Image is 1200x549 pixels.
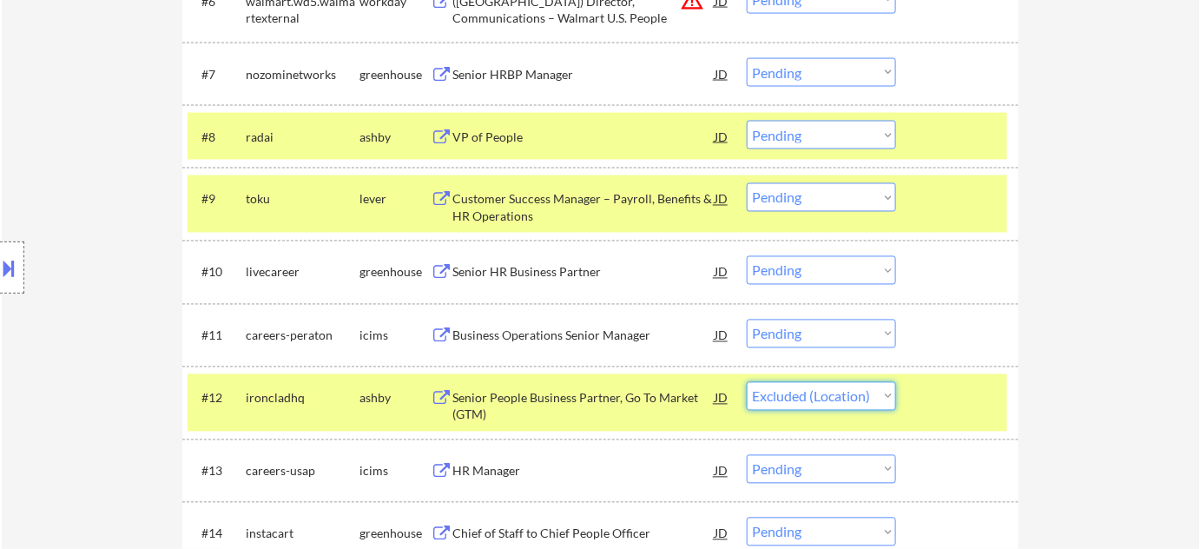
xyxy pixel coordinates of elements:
[452,191,715,225] div: Customer Success Manager – Payroll, Benefits & HR Operations
[713,121,730,152] div: JD
[713,256,730,288] div: JD
[452,463,715,480] div: HR Manager
[452,390,715,424] div: Senior People Business Partner, Go To Market (GTM)
[201,463,232,480] div: #13
[713,183,730,215] div: JD
[359,264,431,281] div: greenhouse
[359,129,431,146] div: ashby
[713,518,730,549] div: JD
[359,191,431,208] div: lever
[246,66,359,83] div: nozominetworks
[452,129,715,146] div: VP of People
[359,66,431,83] div: greenhouse
[201,526,232,543] div: #14
[713,320,730,351] div: JD
[713,455,730,486] div: JD
[359,526,431,543] div: greenhouse
[246,526,359,543] div: instacart
[359,327,431,345] div: icims
[452,327,715,345] div: Business Operations Senior Manager
[452,264,715,281] div: Senior HR Business Partner
[452,66,715,83] div: Senior HRBP Manager
[713,382,730,413] div: JD
[713,58,730,89] div: JD
[201,66,232,83] div: #7
[246,463,359,480] div: careers-usap
[359,463,431,480] div: icims
[359,390,431,407] div: ashby
[452,526,715,543] div: Chief of Staff to Chief People Officer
